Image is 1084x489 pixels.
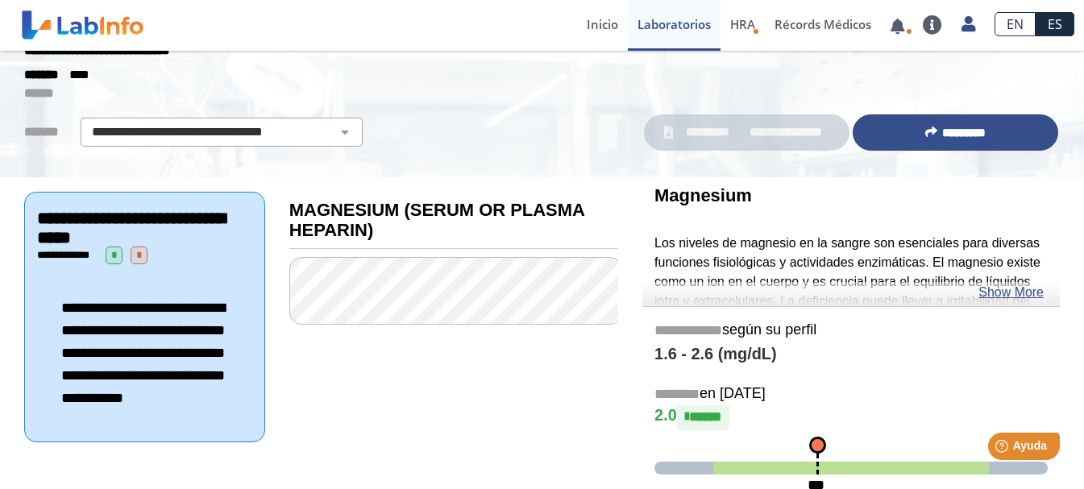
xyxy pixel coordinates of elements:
a: ES [1036,12,1074,36]
a: EN [995,12,1036,36]
h4: 1.6 - 2.6 (mg/dL) [654,345,1048,364]
iframe: Help widget launcher [941,426,1066,471]
h5: en [DATE] [654,385,1048,404]
a: Show More [978,283,1044,302]
p: Los niveles de magnesio en la sangre son esenciales para diversas funciones fisiológicas y activi... [654,234,1048,330]
b: MAGNESIUM (SERUM OR PLASMA HEPARIN) [289,200,584,240]
h4: 2.0 [654,405,1048,429]
b: Magnesium [654,185,752,205]
span: HRA [730,16,755,32]
h5: según su perfil [654,321,1048,340]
